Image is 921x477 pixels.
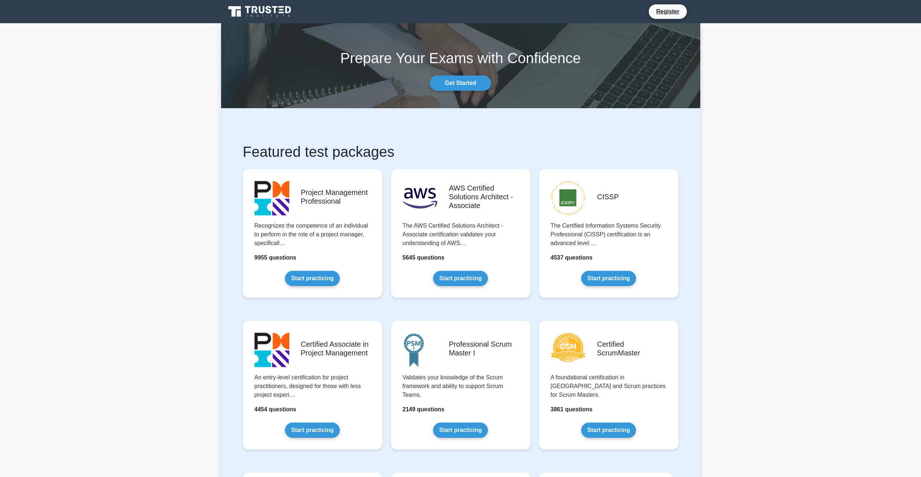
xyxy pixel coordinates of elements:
a: Register [652,7,684,16]
a: Start practicing [285,271,340,286]
h1: Featured test packages [243,143,678,160]
a: Start practicing [581,423,636,438]
a: Start practicing [433,423,488,438]
a: Get Started [430,76,491,91]
a: Start practicing [433,271,488,286]
a: Start practicing [581,271,636,286]
h1: Prepare Your Exams with Confidence [221,49,700,67]
a: Start practicing [285,423,340,438]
